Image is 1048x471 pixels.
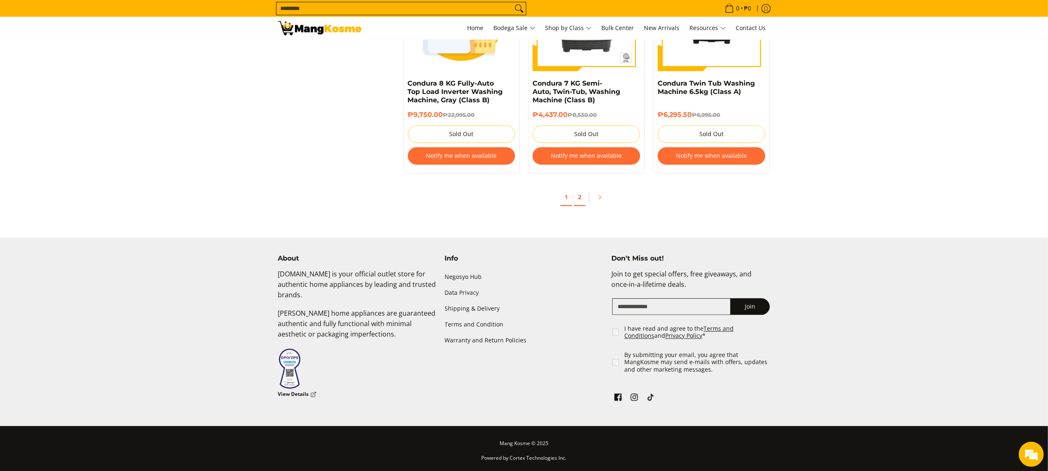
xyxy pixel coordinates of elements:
p: [DOMAIN_NAME] is your official outlet store for authentic home appliances by leading and trusted ... [278,269,437,308]
a: See Mang Kosme on Instagram [628,391,640,405]
img: Washing Machines l Mang Kosme: Home Appliances Warehouse Sale Partner [278,21,362,35]
button: Sold Out [408,125,515,143]
a: View Details [278,389,317,400]
button: Sold Out [533,125,640,143]
p: Mang Kosme © 2025 [278,438,770,453]
a: Warranty and Return Policies [445,333,603,349]
p: [PERSON_NAME] home appliances are guaranteed authentic and fully functional with minimal aestheti... [278,308,437,347]
h4: Don't Miss out! [611,254,770,263]
a: Contact Us [732,17,770,39]
span: ₱0 [743,5,753,11]
h6: ₱4,437.00 [533,111,640,119]
button: Notify me when available [533,147,640,165]
p: Powered by Cortex Technologies Inc. [278,453,770,468]
button: Search [513,2,526,15]
del: ₱6,995.00 [692,111,720,118]
label: By submitting your email, you agree that MangKosme may send e-mails with offers, updates and othe... [624,351,771,373]
a: Negosyo Hub [445,269,603,285]
img: Data Privacy Seal [278,348,301,389]
span: Shop by Class [545,23,592,33]
a: Condura 8 KG Fully-Auto Top Load Inverter Washing Machine, Gray (Class B) [408,79,503,104]
a: See Mang Kosme on Facebook [612,391,624,405]
h4: Info [445,254,603,263]
p: Join to get special offers, free giveaways, and once-in-a-lifetime deals. [611,269,770,298]
a: New Arrivals [640,17,684,39]
a: Privacy Policy [665,332,702,339]
label: I have read and agree to the and * [624,325,771,339]
span: 0 [735,5,741,11]
a: Bulk Center [598,17,638,39]
a: See Mang Kosme on TikTok [645,391,656,405]
span: Contact Us [736,24,766,32]
a: Resources [686,17,730,39]
span: Home [467,24,484,32]
span: New Arrivals [644,24,680,32]
a: 1 [560,189,572,206]
a: Terms and Conditions [624,324,734,340]
ul: Pagination [399,186,774,213]
a: Home [463,17,488,39]
a: Condura Twin Tub Washing Machine 6.5kg (Class A) [658,79,755,96]
span: Bodega Sale [494,23,535,33]
button: Join [730,298,770,315]
h6: ₱6,295.50 [658,111,765,119]
h4: About [278,254,437,263]
button: Sold Out [658,125,765,143]
span: · [572,193,574,201]
del: ₱8,530.00 [568,111,597,118]
span: Resources [690,23,726,33]
button: Notify me when available [658,147,765,165]
span: Bulk Center [602,24,634,32]
a: Shop by Class [541,17,596,39]
nav: Main Menu [370,17,770,39]
a: 2 [574,189,586,206]
a: Terms and Condition [445,317,603,332]
del: ₱22,995.00 [443,111,475,118]
a: Shipping & Delivery [445,301,603,317]
a: Data Privacy [445,285,603,301]
h6: ₱9,750.00 [408,111,515,119]
a: Condura 7 KG Semi-Auto, Twin-Tub, Washing Machine (Class B) [533,79,620,104]
button: Notify me when available [408,147,515,165]
span: • [722,4,754,13]
a: Bodega Sale [490,17,540,39]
